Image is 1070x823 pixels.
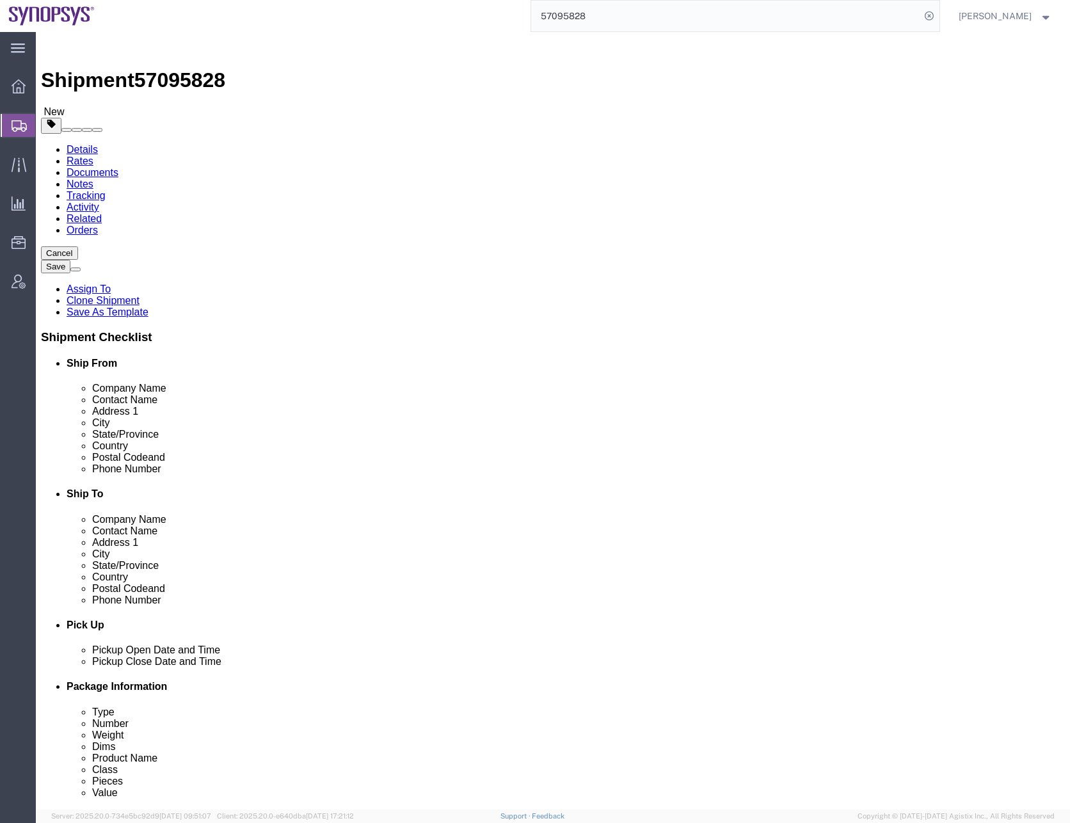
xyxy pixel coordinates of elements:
span: Server: 2025.20.0-734e5bc92d9 [51,812,211,820]
button: [PERSON_NAME] [958,8,1053,24]
iframe: FS Legacy Container [36,32,1070,810]
a: Support [500,812,532,820]
input: Search for shipment number, reference number [531,1,920,31]
span: Copyright © [DATE]-[DATE] Agistix Inc., All Rights Reserved [858,811,1055,822]
a: Feedback [532,812,564,820]
span: [DATE] 17:21:12 [306,812,354,820]
img: logo [9,6,95,26]
span: Rafael Chacon [959,9,1032,23]
span: [DATE] 09:51:07 [159,812,211,820]
span: Client: 2025.20.0-e640dba [217,812,354,820]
